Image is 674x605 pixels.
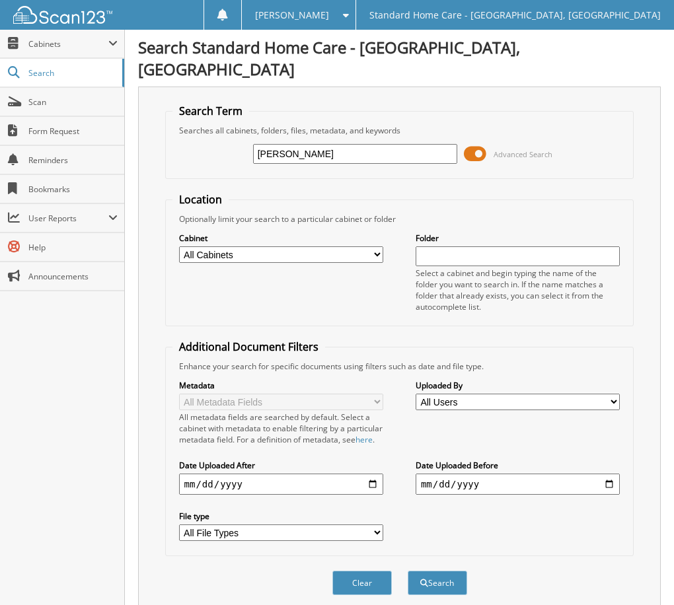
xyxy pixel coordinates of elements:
[416,380,620,391] label: Uploaded By
[28,96,118,108] span: Scan
[28,213,108,224] span: User Reports
[172,361,627,372] div: Enhance your search for specific documents using filters such as date and file type.
[172,213,627,225] div: Optionally limit your search to a particular cabinet or folder
[28,67,116,79] span: Search
[172,339,325,354] legend: Additional Document Filters
[416,474,620,495] input: end
[13,6,112,24] img: scan123-logo-white.svg
[369,11,661,19] span: Standard Home Care - [GEOGRAPHIC_DATA], [GEOGRAPHIC_DATA]
[138,36,661,80] h1: Search Standard Home Care - [GEOGRAPHIC_DATA], [GEOGRAPHIC_DATA]
[416,267,620,312] div: Select a cabinet and begin typing the name of the folder you want to search in. If the name match...
[179,474,384,495] input: start
[356,434,373,445] a: here
[416,460,620,471] label: Date Uploaded Before
[28,271,118,282] span: Announcements
[179,411,384,445] div: All metadata fields are searched by default. Select a cabinet with metadata to enable filtering b...
[408,571,467,595] button: Search
[28,184,118,195] span: Bookmarks
[255,11,329,19] span: [PERSON_NAME]
[179,511,384,522] label: File type
[494,149,552,159] span: Advanced Search
[332,571,392,595] button: Clear
[172,104,249,118] legend: Search Term
[172,125,627,136] div: Searches all cabinets, folders, files, metadata, and keywords
[416,232,620,244] label: Folder
[179,232,384,244] label: Cabinet
[179,380,384,391] label: Metadata
[28,242,118,253] span: Help
[28,38,108,50] span: Cabinets
[172,192,229,207] legend: Location
[28,155,118,166] span: Reminders
[28,125,118,137] span: Form Request
[179,460,384,471] label: Date Uploaded After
